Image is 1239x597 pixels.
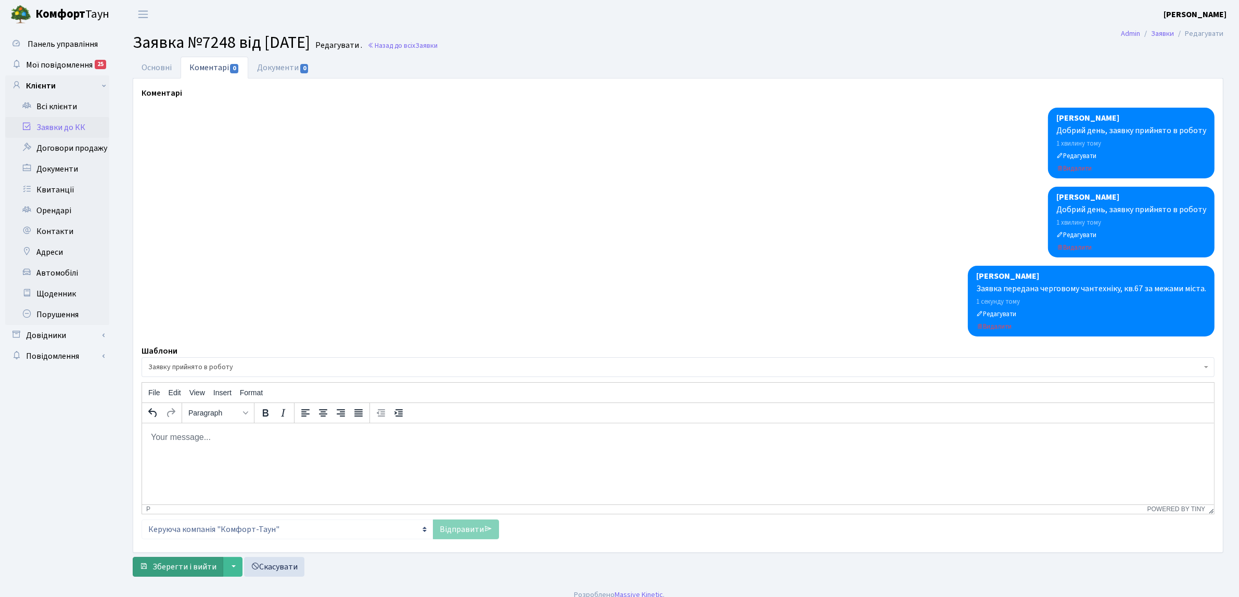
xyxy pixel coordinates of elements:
a: Автомобілі [5,263,109,283]
a: Редагувати [1056,150,1096,161]
button: Align right [332,404,350,422]
a: Договори продажу [5,138,109,159]
div: history [142,403,182,423]
iframe: Rich Text Area [142,423,1214,504]
small: 23.08.2025 10:02:57 [976,297,1020,306]
a: Документи [248,57,318,79]
a: Заявки до КК [5,117,109,138]
span: Format [240,388,263,397]
a: Контакти [5,221,109,242]
small: Редагувати [1056,230,1096,240]
small: 23.08.2025 10:01:34 [1056,218,1101,227]
div: [PERSON_NAME] [976,270,1206,282]
span: Insert [213,388,232,397]
span: File [148,388,160,397]
button: Justify [350,404,367,422]
button: Align center [314,404,332,422]
a: Клієнти [5,75,109,96]
a: Заявки [1151,28,1174,39]
button: Increase indent [390,404,407,422]
button: Italic [274,404,292,422]
a: Powered by Tiny [1147,505,1206,513]
li: Редагувати [1174,28,1223,40]
a: Видалити [976,320,1012,332]
a: Назад до всіхЗаявки [367,41,438,50]
a: Повідомлення [5,346,109,367]
nav: breadcrumb [1105,23,1239,45]
span: Paragraph [188,409,239,417]
a: Орендарі [5,200,109,221]
a: Коментарі [181,57,248,79]
span: Заявку прийнято в роботу [142,357,1215,377]
small: Редагувати [976,309,1016,319]
span: Панель управління [28,38,98,50]
a: Адреси [5,242,109,263]
b: Комфорт [35,6,85,22]
button: Undo [144,404,162,422]
a: Порушення [5,304,109,325]
span: 0 [300,64,309,73]
a: Редагувати [976,308,1016,319]
div: Resize [1205,505,1214,514]
button: Bold [257,404,274,422]
span: Зберегти і вийти [152,561,216,573]
span: Мої повідомлення [26,59,93,71]
small: Видалити [976,322,1012,331]
button: Align left [297,404,314,422]
div: indentation [370,403,410,423]
small: Редагувати [1056,151,1096,161]
span: Заявку прийнято в роботу [148,362,1202,372]
a: Admin [1121,28,1140,39]
button: Зберегти і вийти [133,557,223,577]
a: Квитанції [5,179,109,200]
div: formatting [254,403,295,423]
small: Редагувати . [313,41,362,50]
button: Redo [162,404,180,422]
b: [PERSON_NAME] [1164,9,1227,20]
div: Заявка передана черговому чантехніку, кв.67 за межами міста. [976,282,1206,295]
a: Документи [5,159,109,179]
button: Decrease indent [372,404,390,422]
a: Основні [133,57,181,79]
small: Видалити [1056,164,1092,173]
div: styles [182,403,254,423]
a: Скасувати [244,557,304,577]
a: Всі клієнти [5,96,109,117]
button: Переключити навігацію [130,6,156,23]
div: 25 [95,60,106,69]
label: Шаблони [142,345,177,357]
span: Edit [169,388,181,397]
div: [PERSON_NAME] [1056,191,1206,203]
span: Таун [35,6,109,23]
a: [PERSON_NAME] [1164,8,1227,21]
img: logo.png [10,4,31,25]
small: Видалити [1056,243,1092,252]
div: p [146,505,150,513]
button: Formats [184,404,252,422]
div: Добрий день, заявку прийнято в роботу [1056,124,1206,137]
span: 0 [230,64,238,73]
div: [PERSON_NAME] [1056,112,1206,124]
span: View [189,388,205,397]
a: Видалити [1056,241,1092,253]
span: Заявка №7248 від [DATE] [133,31,310,55]
a: Панель управління [5,34,109,55]
div: alignment [295,403,370,423]
span: Заявки [415,41,438,50]
div: Добрий день, заявку прийнято в роботу [1056,203,1206,216]
a: Мої повідомлення25 [5,55,109,75]
a: Щоденник [5,283,109,304]
small: 23.08.2025 10:01:31 [1056,139,1101,148]
a: Довідники [5,325,109,346]
a: Редагувати [1056,229,1096,240]
label: Коментарі [142,87,182,99]
a: Видалити [1056,162,1092,174]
